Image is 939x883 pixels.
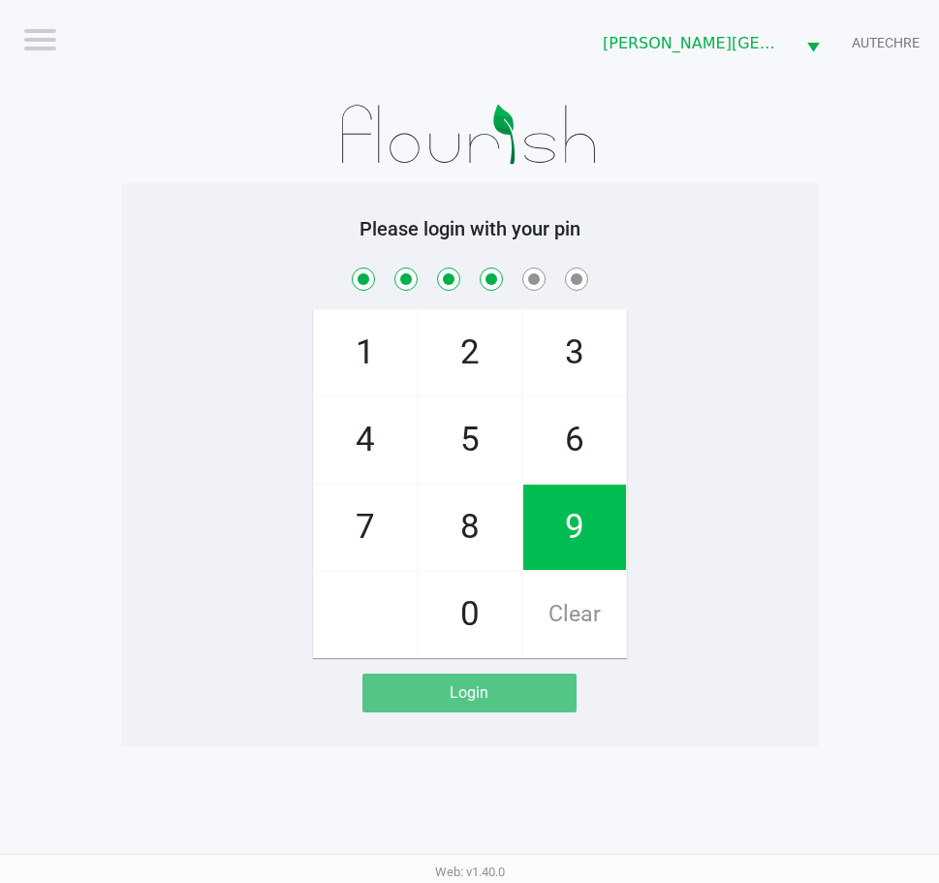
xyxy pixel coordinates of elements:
span: AUTECHRE [852,33,920,53]
span: 9 [523,485,626,570]
span: [PERSON_NAME][GEOGRAPHIC_DATA] [603,32,783,55]
span: 2 [419,310,521,395]
button: Select [795,20,831,66]
span: 4 [314,397,417,483]
span: Web: v1.40.0 [435,865,505,879]
span: 6 [523,397,626,483]
span: 7 [314,485,417,570]
span: 8 [419,485,521,570]
span: Clear [523,572,626,657]
h5: Please login with your pin [136,217,804,240]
span: 3 [523,310,626,395]
span: 0 [419,572,521,657]
span: 5 [419,397,521,483]
span: 1 [314,310,417,395]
